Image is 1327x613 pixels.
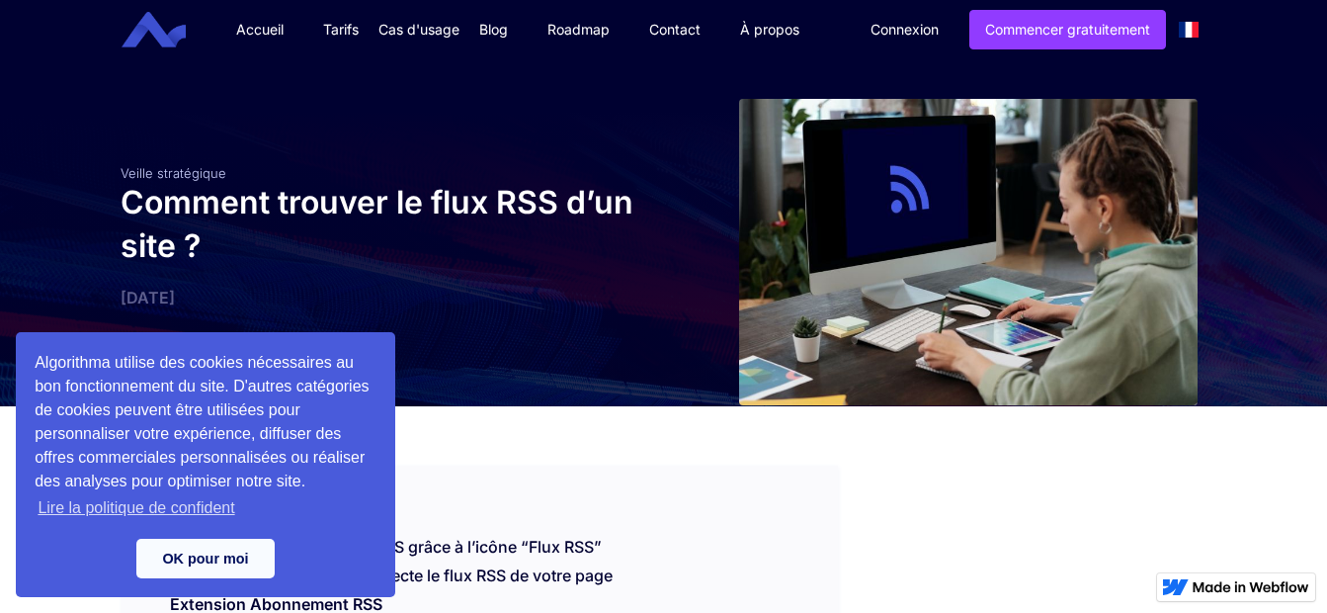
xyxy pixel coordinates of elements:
[121,181,654,268] h1: Comment trouver le flux RSS d’un site ?
[121,466,839,517] div: SOMMAIRE
[969,10,1166,49] a: Commencer gratuitement
[136,12,201,48] a: home
[378,20,459,40] div: Cas d'usage
[35,493,238,523] a: learn more about cookies
[1193,581,1309,593] img: Made in Webflow
[136,539,275,578] a: dismiss cookie message
[856,11,954,48] a: Connexion
[121,288,654,307] div: [DATE]
[35,351,376,523] span: Algorithma utilise des cookies nécessaires au bon fonctionnement du site. D'autres catégories de ...
[121,165,654,181] div: Veille stratégique
[16,332,395,597] div: cookieconsent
